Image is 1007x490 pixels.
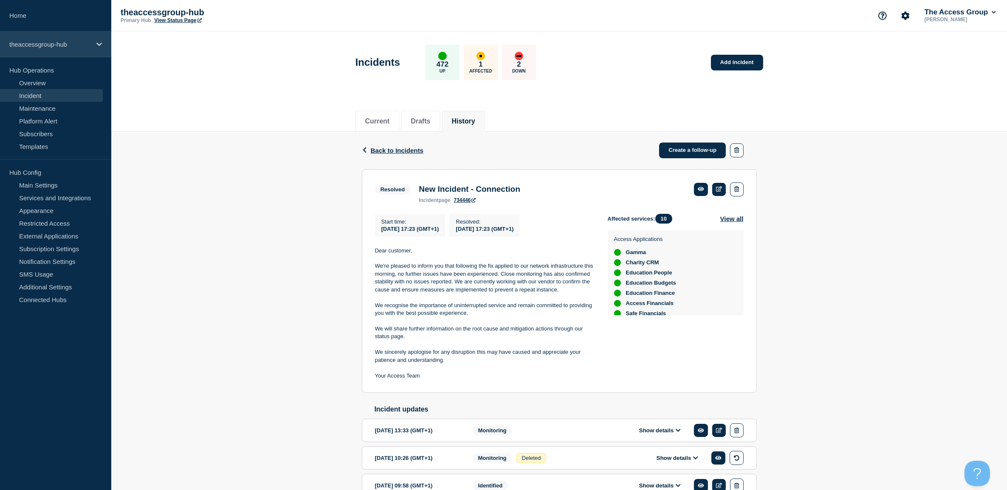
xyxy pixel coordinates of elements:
div: Deleted [516,453,547,463]
button: Current [365,118,390,125]
span: Education Budgets [626,280,676,286]
div: up [614,300,621,307]
h2: Incident updates [375,406,757,413]
p: 2 [517,60,521,69]
span: incident [419,197,438,203]
div: up [438,52,447,60]
p: [PERSON_NAME] [923,17,998,22]
p: 472 [437,60,448,69]
span: Access Financials [626,300,674,307]
h3: New Incident - Connection [419,185,520,194]
p: We will share further information on the root cause and mitigation actions through our status page. [375,325,594,341]
a: Add incident [711,55,763,70]
button: Show details [654,454,701,462]
div: up [614,310,621,317]
button: History [452,118,475,125]
button: Show details [637,427,683,434]
span: Resolved [375,185,411,194]
div: up [614,259,621,266]
a: View Status Page [154,17,201,23]
span: Gamma [626,249,646,256]
p: theaccessgroup-hub [121,8,291,17]
span: Education People [626,269,672,276]
button: Back to Incidents [362,147,423,154]
span: Charity CRM [626,259,659,266]
p: 1 [479,60,482,69]
div: [DATE] 10:26 (GMT+1) [375,451,460,465]
button: Support [874,7,891,25]
span: Monitoring [473,453,512,463]
button: Drafts [411,118,430,125]
p: Dear customer, [375,247,594,255]
span: Monitoring [473,426,512,435]
button: Show details [637,482,683,489]
p: page [419,197,450,203]
span: Education Finance [626,290,675,297]
p: Down [512,69,526,73]
p: Up [440,69,446,73]
div: up [614,280,621,286]
div: up [614,290,621,297]
span: Safe Financials [626,310,666,317]
div: down [515,52,523,60]
button: Account settings [897,7,914,25]
div: affected [477,52,485,60]
p: Start time : [381,218,439,225]
span: [DATE] 17:23 (GMT+1) [456,226,513,232]
p: Resolved : [456,218,513,225]
h1: Incidents [355,56,400,68]
span: [DATE] 17:23 (GMT+1) [381,226,439,232]
span: Affected services: [608,214,677,224]
button: View all [720,214,744,224]
a: Create a follow-up [659,143,726,158]
p: Access Applications [614,236,676,242]
p: Your Access Team [375,372,594,380]
div: [DATE] 13:33 (GMT+1) [375,423,460,437]
p: Primary Hub [121,17,151,23]
button: The Access Group [923,8,998,17]
iframe: Help Scout Beacon - Open [965,461,990,486]
a: 734446 [454,197,476,203]
p: We recognise the importance of uninterrupted service and remain committed to providing you with t... [375,302,594,317]
p: We sincerely apologise for any disruption this may have caused and appreciate your patience and u... [375,348,594,364]
div: up [614,269,621,276]
div: up [614,249,621,256]
p: Affected [469,69,492,73]
p: theaccessgroup-hub [9,41,91,48]
span: Back to Incidents [371,147,423,154]
span: 10 [655,214,672,224]
p: We’re pleased to inform you that following the fix applied to our network infrastructure this mor... [375,262,594,294]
